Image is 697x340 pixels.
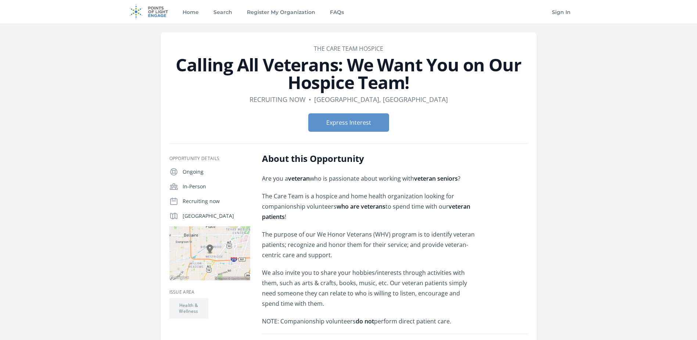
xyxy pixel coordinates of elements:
strong: do not [356,317,374,325]
p: Recruiting now [183,198,250,205]
p: NOTE: Companionship volunteers perform direct patient care. [262,316,477,326]
p: [GEOGRAPHIC_DATA] [183,212,250,220]
img: Map [169,226,250,280]
dd: Recruiting now [249,94,306,105]
h2: About this Opportunity [262,153,477,164]
li: Health & Wellness [169,298,208,319]
p: Ongoing [183,168,250,176]
button: Express Interest [308,113,389,132]
h3: Opportunity Details [169,156,250,162]
a: The Care Team Hospice [314,45,383,53]
p: We also invite you to share your hobbies/interests through activities with them, such as arts & c... [262,268,477,309]
h3: Issue area [169,289,250,295]
h1: Calling All Veterans: We Want You on Our Hospice Team! [169,56,528,91]
p: The Care Team is a hospice and home health organization looking for companionship volunteers to s... [262,191,477,222]
div: • [309,94,311,105]
strong: veteran [288,174,310,183]
p: Are you a who is passionate about working with ? [262,173,477,184]
p: The purpose of our We Honor Veterans (WHV) program is to identify veteran patients; recognize and... [262,229,477,260]
dd: [GEOGRAPHIC_DATA], [GEOGRAPHIC_DATA] [314,94,448,105]
p: In-Person [183,183,250,190]
strong: who are veterans [337,202,385,210]
strong: veteran seniors [414,174,458,183]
